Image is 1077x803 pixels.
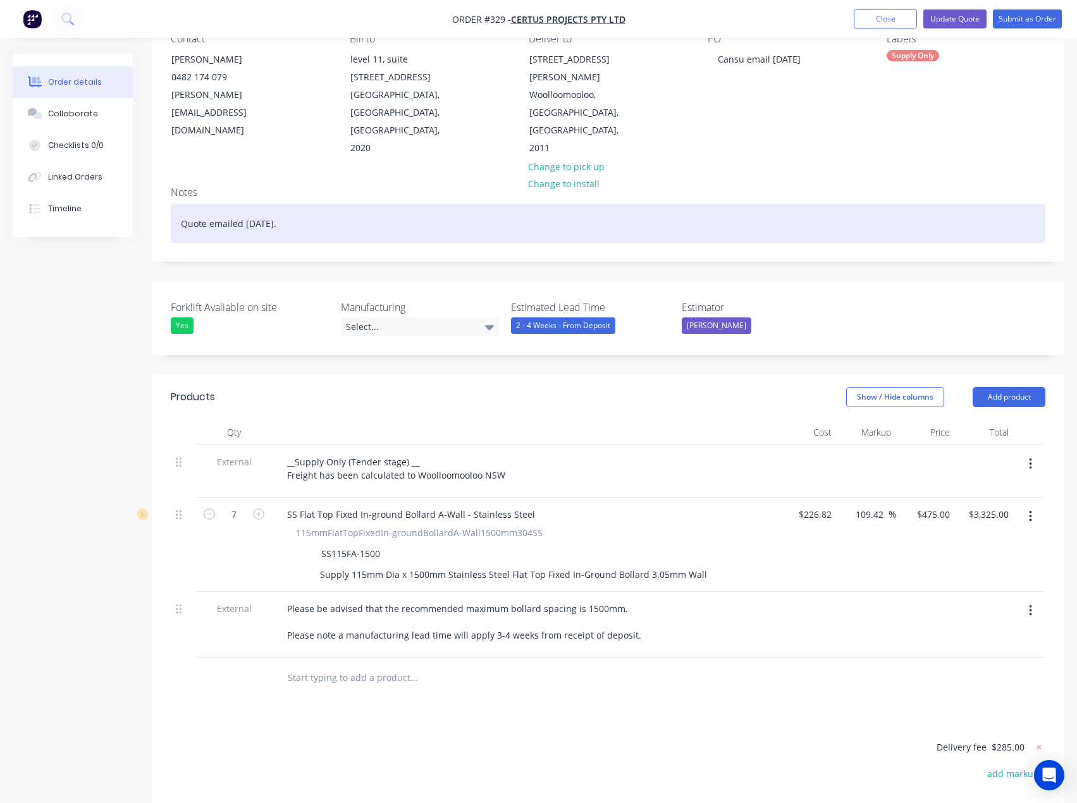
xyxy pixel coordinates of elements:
div: Total [955,420,1014,445]
button: Close [854,9,917,28]
div: SS115FA-1500 [316,544,385,563]
button: Submit as Order [993,9,1062,28]
div: [STREET_ADDRESS][PERSON_NAME]Woolloomooloo, [GEOGRAPHIC_DATA], [GEOGRAPHIC_DATA], 2011 [519,50,645,157]
div: __Supply Only (Tender stage) __ Freight has been calculated to Woolloomooloo NSW [277,453,515,484]
button: Order details [13,66,133,98]
div: Price [896,420,955,445]
span: % [889,507,896,522]
div: [STREET_ADDRESS][PERSON_NAME] [529,51,634,86]
div: [PERSON_NAME]0482 174 079[PERSON_NAME][EMAIL_ADDRESS][DOMAIN_NAME] [161,50,287,140]
div: Please be advised that the recommended maximum bollard spacing is 1500mm. Please note a manufactu... [277,599,651,644]
label: Manufacturing [341,300,499,315]
div: Products [171,389,215,405]
div: Cansu email [DATE] [708,50,811,68]
button: Show / Hide columns [846,387,944,407]
div: Select... [341,317,499,336]
button: Checklists 0/0 [13,130,133,161]
div: Qty [196,420,272,445]
span: Order #329 - [452,13,511,25]
button: Update Quote [923,9,987,28]
div: Checklists 0/0 [48,140,104,151]
div: level 11, suite [STREET_ADDRESS] [350,51,455,86]
div: 0482 174 079 [171,68,276,86]
div: Quote emailed [DATE]. [171,204,1045,243]
div: [PERSON_NAME] [682,317,751,334]
div: [PERSON_NAME][EMAIL_ADDRESS][DOMAIN_NAME] [171,86,276,139]
div: Deliver to [529,33,687,45]
label: Estimated Lead Time [511,300,669,315]
div: [PERSON_NAME] [171,51,276,68]
img: Factory [23,9,42,28]
span: 115mmFlatTopFixedIn-groundBollardA-Wall1500mm304SS [296,526,543,539]
button: Change to pick up [522,157,612,175]
button: add markup [980,765,1045,782]
a: Certus Projects Pty Ltd [511,13,625,25]
div: Open Intercom Messenger [1034,760,1064,790]
div: SS Flat Top Fixed In-ground Bollard A-Wall - Stainless Steel [277,505,545,524]
button: Collaborate [13,98,133,130]
button: Linked Orders [13,161,133,193]
div: Supply Only [887,50,939,61]
div: Bill to [350,33,508,45]
div: Supply 115mm Dia x 1500mm Stainless Steel Flat Top Fixed In-Ground Bollard 3.05mm Wall [315,565,712,584]
button: Change to install [522,175,606,192]
div: Yes [171,317,194,334]
label: Estimator [682,300,840,315]
span: External [201,602,267,615]
button: Add product [973,387,1045,407]
div: Notes [171,187,1045,199]
div: [GEOGRAPHIC_DATA], [GEOGRAPHIC_DATA], [GEOGRAPHIC_DATA], 2020 [350,86,455,157]
div: level 11, suite [STREET_ADDRESS][GEOGRAPHIC_DATA], [GEOGRAPHIC_DATA], [GEOGRAPHIC_DATA], 2020 [340,50,466,157]
span: Delivery fee [937,741,987,753]
div: Order details [48,77,102,88]
div: Woolloomooloo, [GEOGRAPHIC_DATA], [GEOGRAPHIC_DATA], 2011 [529,86,634,157]
div: 2 - 4 Weeks - From Deposit [511,317,615,334]
span: $285.00 [992,740,1025,754]
div: Collaborate [48,108,98,120]
div: Markup [837,420,895,445]
div: Cost [778,420,837,445]
div: Timeline [48,203,82,214]
input: Start typing to add a product... [287,665,540,690]
button: Timeline [13,193,133,224]
div: Linked Orders [48,171,102,183]
div: PO [708,33,866,45]
div: Labels [887,33,1045,45]
span: External [201,455,267,469]
div: Contact [171,33,329,45]
label: Forklift Avaliable on site [171,300,329,315]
